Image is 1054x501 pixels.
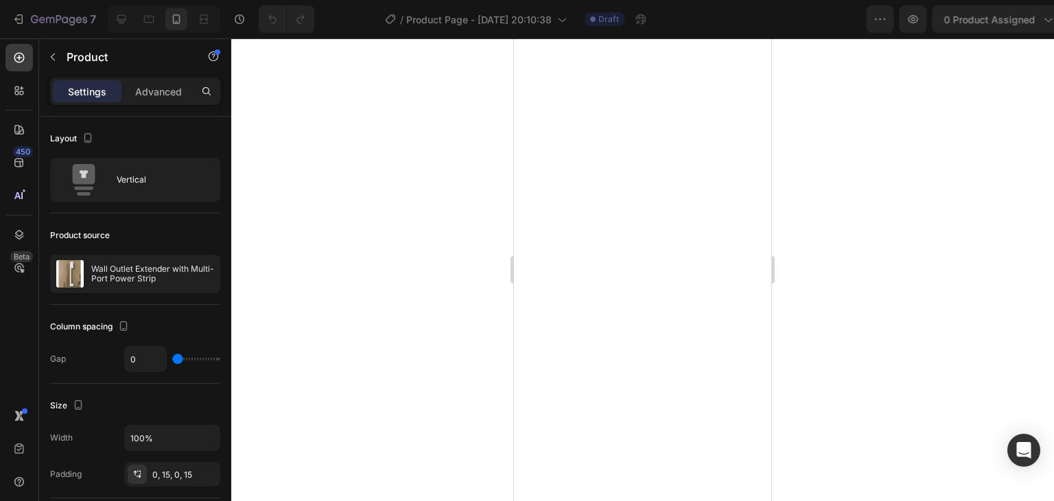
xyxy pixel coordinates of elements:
[598,13,619,25] span: Draft
[50,468,82,480] div: Padding
[13,146,33,157] div: 450
[924,14,946,25] span: Save
[135,84,182,99] p: Advanced
[974,12,1009,27] div: Publish
[68,84,106,99] p: Settings
[50,353,66,365] div: Gap
[784,12,876,27] span: 0 product assigned
[67,49,183,65] p: Product
[259,5,314,33] div: Undo/Redo
[91,264,214,283] p: Wall Outlet Extender with Multi-Port Power Strip
[912,5,957,33] button: Save
[514,38,771,501] iframe: Design area
[773,5,906,33] button: 0 product assigned
[50,318,132,336] div: Column spacing
[963,5,1020,33] button: Publish
[152,469,217,481] div: 0, 15, 0, 15
[90,11,96,27] p: 7
[5,5,102,33] button: 7
[50,229,110,242] div: Product source
[406,12,552,27] span: Product Page - [DATE] 20:10:38
[117,164,200,196] div: Vertical
[125,347,166,371] input: Auto
[125,426,220,450] input: Auto
[56,260,84,288] img: product feature img
[10,251,33,262] div: Beta
[400,12,403,27] span: /
[50,432,73,444] div: Width
[50,130,96,148] div: Layout
[50,397,86,415] div: Size
[1007,434,1040,467] div: Open Intercom Messenger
